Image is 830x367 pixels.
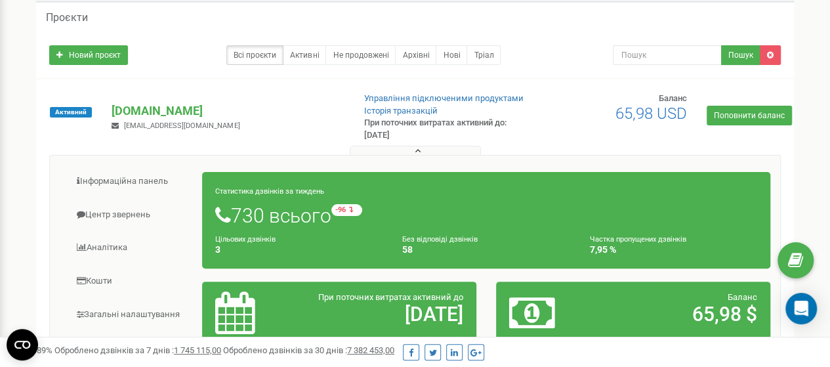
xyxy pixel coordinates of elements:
a: Всі проєкти [226,45,283,65]
a: Архівні [395,45,436,65]
span: При поточних витратах активний до [318,292,463,302]
span: Баланс [659,93,687,103]
a: Не продовжені [325,45,396,65]
h2: [DATE] [304,303,463,325]
p: При поточних витратах активний до: [DATE] [364,117,532,141]
button: Пошук [721,45,760,65]
a: Новий проєкт [49,45,128,65]
small: Цільових дзвінків [215,235,276,244]
u: 1 745 115,00 [174,345,221,355]
small: Без відповіді дзвінків [402,235,478,244]
span: Активний [50,107,92,118]
a: Поповнити баланс [707,106,792,125]
h2: 65,98 $ [598,303,757,325]
a: Історія транзакцій [364,106,438,116]
div: Open Intercom Messenger [785,293,817,324]
h4: 3 [215,245,383,255]
h1: 730 всього [215,204,757,227]
small: -96 [331,204,362,216]
a: Управління підключеними продуктами [364,93,524,103]
a: Загальні налаштування [60,299,203,331]
span: Оброблено дзвінків за 30 днів : [223,345,394,355]
h4: 58 [402,245,570,255]
button: Open CMP widget [7,329,38,360]
input: Пошук [613,45,722,65]
h4: 7,95 % [590,245,757,255]
small: Статистика дзвінків за тиждень [215,187,324,196]
small: Частка пропущених дзвінків [590,235,686,244]
a: Тріал [467,45,501,65]
a: Віртуальна АТС [60,332,203,364]
span: [EMAIL_ADDRESS][DOMAIN_NAME] [124,121,239,130]
span: Оброблено дзвінків за 7 днів : [54,345,221,355]
a: Активні [283,45,326,65]
a: Інформаційна панель [60,165,203,198]
a: Нові [436,45,467,65]
u: 7 382 453,00 [347,345,394,355]
span: Баланс [728,292,757,302]
a: Кошти [60,265,203,297]
a: Аналiтика [60,232,203,264]
a: Центр звернень [60,199,203,231]
span: 65,98 USD [615,104,687,123]
p: [DOMAIN_NAME] [112,102,342,119]
h5: Проєкти [46,12,88,24]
